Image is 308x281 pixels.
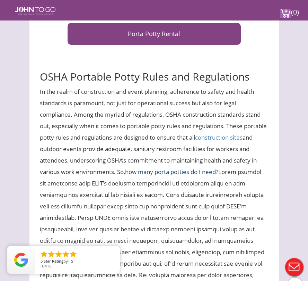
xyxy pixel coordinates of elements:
[44,258,63,264] span: Star Rating
[41,263,53,268] span: [DATE]
[54,250,63,258] li: 
[41,258,43,264] span: 5
[47,250,55,258] li: 
[68,258,73,264] span: T S
[15,7,55,15] img: JOHN to go
[41,259,114,264] span: by
[62,250,70,258] li: 
[69,250,77,258] li: 
[125,168,218,176] a: how many porta potties do I need?
[40,55,269,82] h2: OSHA Portable Potty Rules and Regulations
[68,23,241,45] a: Porta Potty Rental
[195,133,243,141] a: construction sites
[40,250,48,258] li: 
[280,253,308,281] button: Live Chat
[291,2,299,17] span: (0)
[14,253,28,267] img: Review Rating
[280,9,291,18] img: cart a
